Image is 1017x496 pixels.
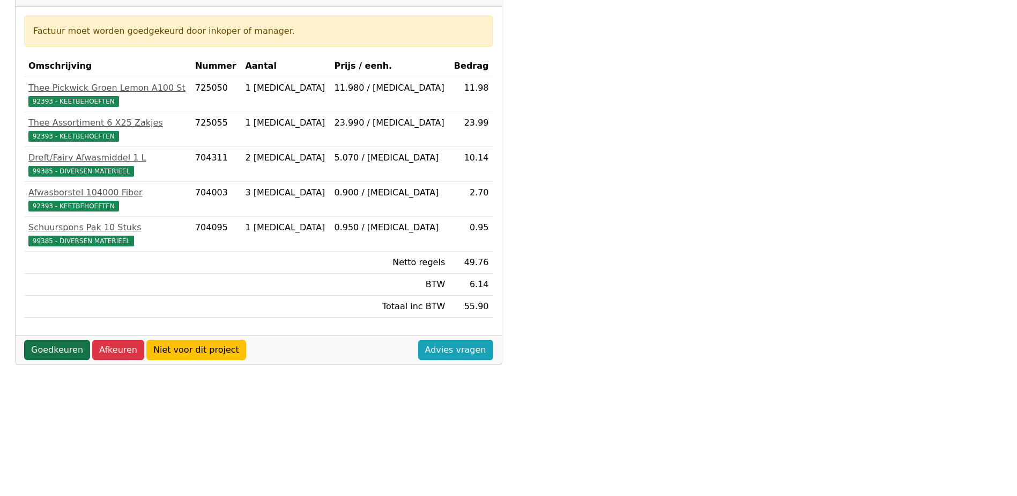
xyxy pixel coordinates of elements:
[245,151,325,164] div: 2 [MEDICAL_DATA]
[28,166,134,177] span: 99385 - DIVERSEN MATERIEEL
[28,131,119,142] span: 92393 - KEETBEHOEFTEN
[28,116,187,129] div: Thee Assortiment 6 X25 Zakjes
[330,55,449,77] th: Prijs / eenh.
[191,182,241,217] td: 704003
[191,147,241,182] td: 704311
[449,112,493,147] td: 23.99
[334,186,445,199] div: 0.900 / [MEDICAL_DATA]
[449,217,493,252] td: 0.95
[449,296,493,318] td: 55.90
[28,82,187,94] div: Thee Pickwick Groen Lemon A100 St
[245,221,325,234] div: 1 [MEDICAL_DATA]
[334,151,445,164] div: 5.070 / [MEDICAL_DATA]
[449,77,493,112] td: 11.98
[449,55,493,77] th: Bedrag
[28,236,134,246] span: 99385 - DIVERSEN MATERIEEL
[28,151,187,164] div: Dreft/Fairy Afwasmiddel 1 L
[330,274,449,296] td: BTW
[28,201,119,211] span: 92393 - KEETBEHOEFTEN
[245,186,325,199] div: 3 [MEDICAL_DATA]
[334,221,445,234] div: 0.950 / [MEDICAL_DATA]
[24,55,191,77] th: Omschrijving
[28,116,187,142] a: Thee Assortiment 6 X25 Zakjes92393 - KEETBEHOEFTEN
[191,77,241,112] td: 725050
[28,221,187,247] a: Schuurspons Pak 10 Stuks99385 - DIVERSEN MATERIEEL
[28,82,187,107] a: Thee Pickwick Groen Lemon A100 St92393 - KEETBEHOEFTEN
[330,296,449,318] td: Totaal inc BTW
[449,182,493,217] td: 2.70
[330,252,449,274] td: Netto regels
[92,340,144,360] a: Afkeuren
[28,186,187,199] div: Afwasborstel 104000 Fiber
[28,151,187,177] a: Dreft/Fairy Afwasmiddel 1 L99385 - DIVERSEN MATERIEEL
[28,96,119,107] span: 92393 - KEETBEHOEFTEN
[191,112,241,147] td: 725055
[24,340,90,360] a: Goedkeuren
[334,116,445,129] div: 23.990 / [MEDICAL_DATA]
[146,340,246,360] a: Niet voor dit project
[418,340,493,360] a: Advies vragen
[449,252,493,274] td: 49.76
[245,82,325,94] div: 1 [MEDICAL_DATA]
[334,82,445,94] div: 11.980 / [MEDICAL_DATA]
[245,116,325,129] div: 1 [MEDICAL_DATA]
[449,147,493,182] td: 10.14
[191,217,241,252] td: 704095
[28,186,187,212] a: Afwasborstel 104000 Fiber92393 - KEETBEHOEFTEN
[28,221,187,234] div: Schuurspons Pak 10 Stuks
[449,274,493,296] td: 6.14
[33,25,484,38] div: Factuur moet worden goedgekeurd door inkoper of manager.
[241,55,330,77] th: Aantal
[191,55,241,77] th: Nummer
